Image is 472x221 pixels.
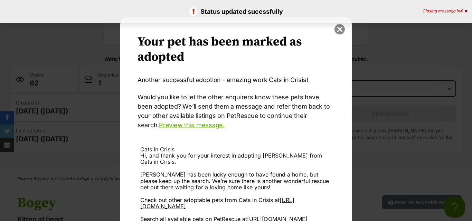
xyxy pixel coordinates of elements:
a: Preview this message. [159,121,225,129]
h2: Your pet has been marked as adopted [138,34,334,65]
div: Closing message in [422,9,468,13]
p: Would you like to let the other enquirers know these pets have been adopted? We’ll send them a me... [138,92,334,130]
span: 4 [460,8,463,13]
span: Cats in Crisis [140,146,174,153]
p: Status updated sucessfully [7,7,465,16]
a: [URL][DOMAIN_NAME] [140,197,294,210]
p: Another successful adoption - amazing work Cats in Crisis! [138,75,334,84]
button: close [334,24,345,34]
